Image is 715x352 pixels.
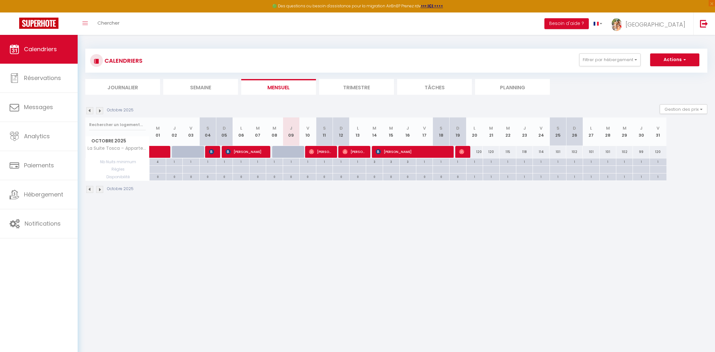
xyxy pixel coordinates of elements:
th: 19 [450,117,466,146]
abbr: J [640,125,642,131]
div: 120 [650,146,666,158]
abbr: V [306,125,309,131]
th: 13 [350,117,366,146]
h3: CALENDRIERS [103,53,142,68]
abbr: D [456,125,459,131]
span: Analytics [24,132,50,140]
th: 24 [533,117,550,146]
div: 1 [550,173,566,180]
th: 10 [299,117,316,146]
div: 0 [150,173,166,180]
abbr: V [657,125,659,131]
abbr: M [606,125,610,131]
abbr: L [240,125,242,131]
span: Paiements [24,161,54,169]
div: 101 [600,146,616,158]
li: Mensuel [241,79,316,95]
abbr: V [189,125,192,131]
span: Chercher [97,20,119,26]
div: 1 [300,158,316,164]
div: 4 [150,158,166,164]
div: 0 [383,173,399,180]
div: 0 [233,173,249,180]
abbr: M [489,125,493,131]
div: 1 [633,173,649,180]
span: Hébergement [24,190,63,198]
span: La Suite Tosca – Appartement chic à 2 min du [GEOGRAPHIC_DATA] et des plages, [GEOGRAPHIC_DATA] [87,146,150,151]
span: Réservations [24,74,61,82]
p: Octobre 2025 [107,107,134,113]
div: 1 [483,173,499,180]
div: 120 [466,146,483,158]
a: Chercher [93,12,124,35]
div: 1 [583,173,599,180]
div: 1 [600,173,616,180]
li: Journalier [85,79,160,95]
div: 0 [333,173,349,180]
span: [PERSON_NAME] [226,146,264,158]
th: 29 [616,117,633,146]
th: 31 [650,117,666,146]
abbr: S [440,125,442,131]
li: Planning [475,79,550,95]
div: 1 [516,173,533,180]
div: 0 [200,173,216,180]
th: 26 [566,117,583,146]
th: 08 [266,117,283,146]
abbr: M [623,125,627,131]
div: 1 [316,158,333,164]
abbr: M [389,125,393,131]
div: 0 [216,173,233,180]
span: Règles [86,166,149,173]
img: logout [700,20,708,28]
th: 14 [366,117,383,146]
th: 11 [316,117,333,146]
th: 06 [233,117,249,146]
li: Tâches [397,79,472,95]
abbr: D [223,125,226,131]
span: Calendriers [24,45,57,53]
div: 1 [550,158,566,164]
abbr: S [557,125,559,131]
th: 07 [250,117,266,146]
div: 1 [466,158,483,164]
div: 0 [433,173,449,180]
div: 1 [200,158,216,164]
th: 30 [633,117,650,146]
div: 0 [366,173,382,180]
input: Rechercher un logement... [89,119,146,131]
th: 22 [499,117,516,146]
span: Octobre 2025 [86,136,149,146]
span: Notifications [25,220,61,228]
div: 0 [283,173,299,180]
div: 1 [250,158,266,164]
abbr: J [173,125,176,131]
div: 118 [516,146,533,158]
th: 02 [166,117,183,146]
div: 3 [366,158,382,164]
div: 1 [566,173,583,180]
div: 102 [566,146,583,158]
div: 101 [550,146,566,158]
li: Trimestre [319,79,394,95]
abbr: M [273,125,276,131]
abbr: V [540,125,542,131]
span: [PERSON_NAME] [209,146,214,158]
p: Octobre 2025 [107,186,134,192]
div: 0 [166,173,182,180]
abbr: M [256,125,260,131]
th: 21 [483,117,499,146]
th: 16 [399,117,416,146]
div: 1 [616,173,633,180]
button: Actions [650,53,699,66]
div: 1 [233,158,249,164]
abbr: S [206,125,209,131]
th: 28 [600,117,616,146]
th: 01 [150,117,166,146]
div: 0 [316,173,333,180]
th: 15 [383,117,399,146]
span: [PERSON_NAME] [376,146,448,158]
div: 0 [450,173,466,180]
div: 0 [400,173,416,180]
div: 0 [183,173,199,180]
